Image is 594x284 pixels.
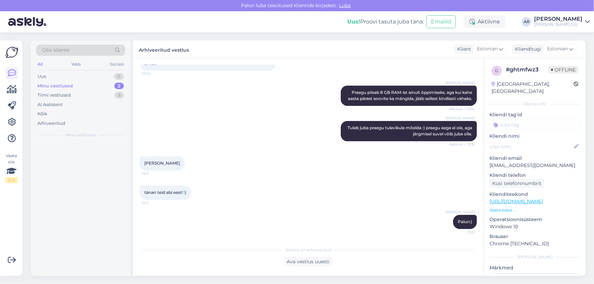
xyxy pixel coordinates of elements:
div: Vaata siia [5,153,18,183]
div: Klienditugi [512,46,541,53]
label: Arhiveeritud vestlus [139,45,189,54]
span: 13:21 [142,171,167,176]
div: Kliendi info [489,101,580,107]
p: Märkmed [489,264,580,271]
div: Klient [454,46,471,53]
span: Vestlus on arhiveeritud [285,247,332,253]
div: 2 [114,83,124,89]
div: # ghtmfwz3 [506,66,548,74]
b: Uus! [347,18,360,25]
span: tänan teid abi eest! :) [144,190,186,195]
span: Minu vestlused [65,132,96,138]
div: Web [70,60,82,69]
div: Tiimi vestlused [37,92,71,99]
span: Nähtud ✓ 13:16 [449,142,475,147]
div: Kõik [37,111,47,117]
span: g [495,68,498,73]
p: Operatsioonisüsteem [489,216,580,223]
span: 13:21 [449,230,475,235]
a: [PERSON_NAME][PERSON_NAME] OÜ [534,16,590,27]
span: Estonian [477,45,498,53]
img: Askly Logo [5,46,18,59]
p: Kliendi email [489,155,580,162]
span: [PERSON_NAME] [446,80,475,85]
p: Kliendi nimi [489,133,580,140]
span: [PERSON_NAME] [446,116,475,121]
span: Luba [337,2,353,9]
span: Nähtud ✓ 13:14 [449,106,475,112]
div: [PERSON_NAME] [489,254,580,260]
div: Küsi telefoninumbrit [489,179,544,188]
span: Palun:) [458,219,472,224]
div: Minu vestlused [37,83,73,89]
span: 13:05 [142,71,167,76]
div: Aktiivne [464,16,505,28]
div: All [36,60,44,69]
span: Praegu piisab 8 GB RAM-ist ainult õppimiseks, aga kui kahe aasta pärast soovite ka mängida, jääb ... [348,90,473,101]
span: Estonian [547,45,568,53]
div: Uus [37,73,46,80]
a: [URL][DOMAIN_NAME] [489,198,543,204]
p: Windows 10 [489,223,580,230]
div: Proovi tasuta juba täna: [347,18,424,26]
input: Lisa tag [489,120,580,130]
div: [PERSON_NAME] [534,16,582,22]
div: Arhiveeritud [37,120,65,127]
p: Brauser [489,233,580,240]
button: Emailid [427,15,456,28]
div: [PERSON_NAME] OÜ [534,22,582,27]
p: [EMAIL_ADDRESS][DOMAIN_NAME] [489,162,580,169]
p: Klienditeekond [489,191,580,198]
div: Ava vestlus uuesti [284,257,333,266]
span: Otsi kliente [42,47,69,54]
span: [PERSON_NAME] [446,210,475,215]
div: [GEOGRAPHIC_DATA], [GEOGRAPHIC_DATA] [492,81,574,95]
div: AR [522,17,531,27]
p: Vaata edasi ... [489,207,580,213]
span: Offline [548,66,578,73]
div: 2 / 3 [5,177,18,183]
input: Lisa nimi [490,143,573,150]
div: AI Assistent [37,101,63,108]
p: Chrome [TECHNICAL_ID] [489,240,580,247]
div: 9 [114,92,124,99]
p: Kliendi tag'id [489,111,580,118]
span: 13:21 [142,200,167,205]
p: Kliendi telefon [489,172,580,179]
div: 0 [114,73,124,80]
div: Socials [109,60,125,69]
span: [PERSON_NAME] [144,161,180,166]
span: Tuleb juba praegu tulevikule mõelda :) praegu aega ei ole, aga järgmisel suvel võib juba olla. [348,126,473,137]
